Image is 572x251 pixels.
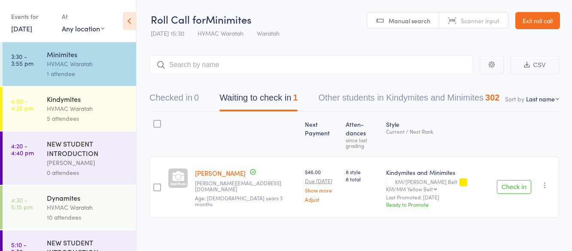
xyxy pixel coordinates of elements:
div: Next Payment [301,116,342,153]
div: 0 attendees [47,168,129,178]
div: HVMAC Waratah [47,202,129,212]
small: Due [DATE] [305,178,339,184]
div: Events for [11,9,53,24]
div: [PERSON_NAME] [47,158,129,168]
span: Manual search [389,16,430,25]
a: Adjust [305,196,339,202]
span: HVMAC Waratah [198,29,243,37]
a: 4:30 -5:15 pmDynamitesHVMAC Waratah10 attendees [3,186,136,230]
span: 8 style [346,168,379,175]
div: 10 attendees [47,212,129,222]
a: [PERSON_NAME] [195,168,246,178]
a: Show more [305,187,339,193]
div: Atten­dances [342,116,383,153]
div: 0 [194,93,199,102]
span: Roll Call for [151,12,206,26]
div: NEW STUDENT INTRODUCTION [47,139,129,158]
button: Checked in0 [149,89,199,111]
div: $46.00 [305,168,339,202]
time: 4:20 - 4:40 pm [11,142,34,156]
div: Ready to Promote [386,201,490,208]
input: Search by name [149,55,473,75]
div: Current / Next Rank [386,129,490,134]
div: KM/[PERSON_NAME] Belt [386,179,490,192]
a: 3:30 -3:55 pmMinimitesHVMAC Waratah1 attendee [3,42,136,86]
span: Waratah [257,29,280,37]
div: 5 attendees [47,113,129,123]
span: Age: [DEMOGRAPHIC_DATA] years 3 months [195,194,283,208]
div: 1 [293,93,298,102]
button: Check in [497,180,531,194]
a: Exit roll call [515,12,560,29]
span: Scanner input [461,16,499,25]
span: [DATE] 15:30 [151,29,184,37]
a: 4:00 -4:25 pmKindymitesHVMAC Waratah5 attendees [3,87,136,131]
label: Sort by [505,95,524,103]
span: 8 total [346,175,379,183]
div: 302 [485,93,499,102]
time: 4:30 - 5:15 pm [11,196,33,210]
div: 1 attendee [47,69,129,79]
div: Dynamites [47,193,129,202]
button: CSV [510,56,559,74]
div: KM/MM Yellow Belt [386,186,433,192]
small: Last Promoted: [DATE] [386,194,490,200]
div: Any location [62,24,104,33]
div: At [62,9,104,24]
div: Kindymites and Minimites [386,168,490,177]
div: HVMAC Waratah [47,59,129,69]
time: 3:30 - 3:55 pm [11,53,33,67]
button: Other students in Kindymites and Minimites302 [318,89,499,111]
time: 4:00 - 4:25 pm [11,98,33,111]
button: Waiting to check in1 [219,89,298,111]
div: Kindymites [47,94,129,104]
div: Minimites [47,49,129,59]
div: Style [383,116,493,153]
div: since last grading [346,137,379,148]
a: 4:20 -4:40 pmNEW STUDENT INTRODUCTION[PERSON_NAME]0 attendees [3,132,136,185]
div: Last name [526,95,555,103]
small: jodiebertoldi@hotmail.com [195,180,298,193]
span: Minimites [206,12,252,26]
a: [DATE] [11,24,32,33]
div: HVMAC Waratah [47,104,129,113]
